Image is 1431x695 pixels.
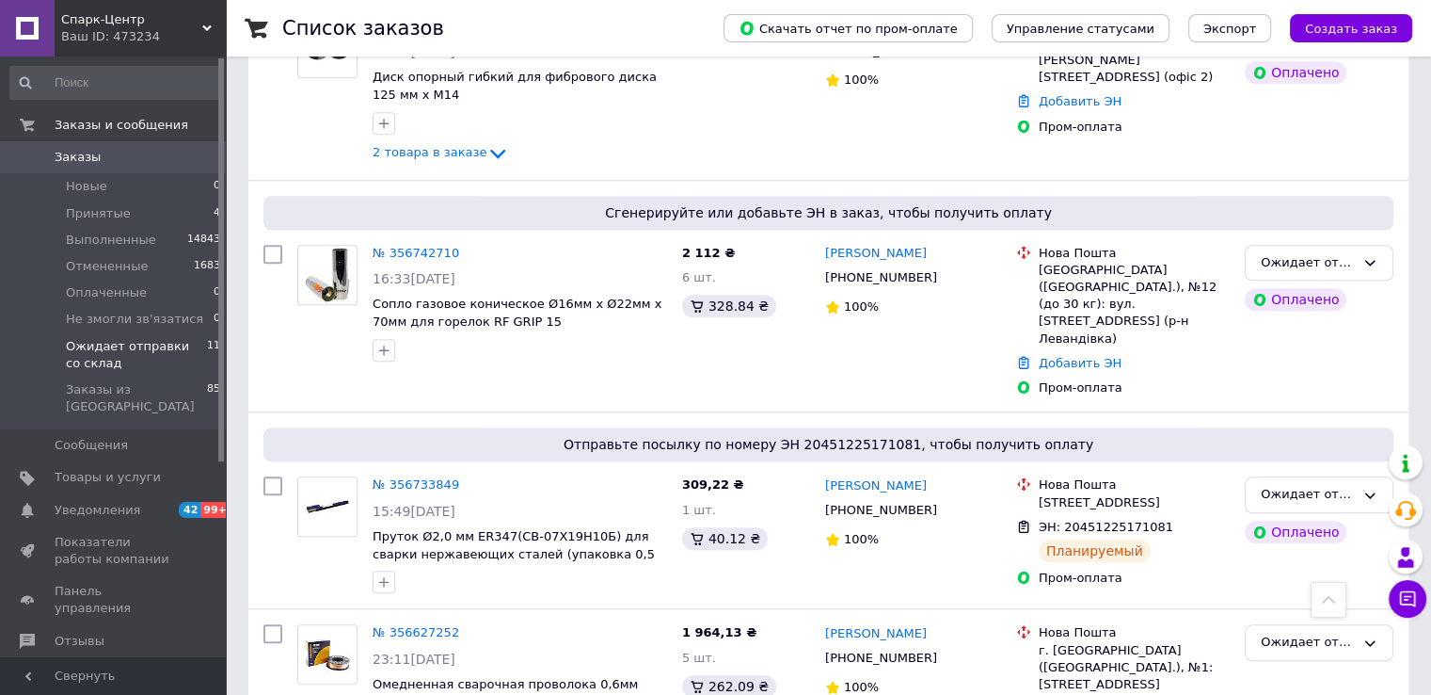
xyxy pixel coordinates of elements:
[61,28,226,45] div: Ваш ID: 473234
[1305,22,1397,36] span: Создать заказ
[298,625,357,684] img: Фото товару
[825,245,927,263] a: [PERSON_NAME]
[1039,119,1230,136] div: Пром-оплата
[55,633,104,650] span: Отзывы
[271,435,1386,454] span: Отправьте посылку по номеру ЭН 20451225171081, чтобы получить оплату
[66,232,156,249] span: Выполненные
[1389,580,1426,618] button: Чат с покупателем
[1039,624,1230,641] div: Нова Пошта
[739,20,958,37] span: Скачать отчет по пром-оплате
[271,203,1386,222] span: Сгенерируйте или добавьте ЭН в заказ, чтобы получить оплату
[214,205,220,222] span: 4
[1039,35,1230,87] div: Ужгород, №6 (до 30 кг): вул. [PERSON_NAME][STREET_ADDRESS] (офіс 2)
[1039,245,1230,262] div: Нова Пошта
[297,245,358,305] a: Фото товару
[282,17,444,40] h1: Список заказов
[66,284,147,301] span: Оплаченные
[1271,21,1412,35] a: Создать заказ
[682,503,716,517] span: 1 шт.
[1039,570,1230,587] div: Пром-оплата
[1039,94,1121,108] a: Добавить ЭН
[373,145,509,159] a: 2 товара в заказе
[1039,642,1230,694] div: г. [GEOGRAPHIC_DATA] ([GEOGRAPHIC_DATA].), №1: [STREET_ADDRESS]
[844,299,879,314] span: 100%
[373,477,459,492] a: № 356733849
[373,145,486,159] span: 2 товара в заказе
[66,338,207,372] span: Ожидает отправки со склад
[992,14,1169,42] button: Управление статусами
[214,178,220,195] span: 0
[682,477,744,492] span: 309,22 ₴
[66,178,107,195] span: Новые
[1245,521,1346,543] div: Оплачено
[1261,633,1355,653] div: Ожидает отправки со склад
[207,381,220,415] span: 85
[373,246,459,260] a: № 356742710
[66,311,203,328] span: Не змогли зв'язатися
[187,232,220,249] span: 14843
[1203,22,1256,36] span: Экспорт
[825,270,937,284] span: [PHONE_NUMBER]
[214,311,220,328] span: 0
[1261,253,1355,273] div: Ожидает отправки со склад
[825,651,937,665] span: [PHONE_NUMBER]
[207,338,220,372] span: 11
[55,583,174,617] span: Панель управления
[1039,540,1151,562] div: Планируемый
[373,70,657,102] a: Диск опорный гибкий для фибрового диска 125 мм х М14
[303,246,353,304] img: Фото товару
[1039,494,1230,511] div: [STREET_ADDRESS]
[1039,380,1230,396] div: Пром-оплата
[1188,14,1271,42] button: Экспорт
[373,504,455,519] span: 15:49[DATE]
[9,66,222,100] input: Поиск
[1290,14,1412,42] button: Создать заказ
[66,258,148,275] span: Отмененные
[373,297,661,329] a: Сопло газовое коническое Ø16мм х Ø22мм х 70мм для горелок RF GRIP 15
[298,477,357,536] img: Фото товару
[61,11,202,28] span: Спарк-Центр
[55,149,101,166] span: Заказы
[373,652,455,667] span: 23:11[DATE]
[682,295,776,317] div: 328.84 ₴
[825,477,927,495] a: [PERSON_NAME]
[844,680,879,694] span: 100%
[55,534,174,568] span: Показатели работы компании
[55,437,128,454] span: Сообщения
[297,624,358,685] a: Фото товару
[373,271,455,286] span: 16:33[DATE]
[682,625,756,639] span: 1 964,13 ₴
[1039,262,1230,347] div: [GEOGRAPHIC_DATA] ([GEOGRAPHIC_DATA].), №12 (до 30 кг): вул. [STREET_ADDRESS] (р-н Левандівка)
[682,246,735,260] span: 2 112 ₴
[844,73,879,87] span: 100%
[55,469,161,486] span: Товары и услуги
[825,503,937,517] span: [PHONE_NUMBER]
[55,117,188,134] span: Заказы и сообщения
[55,502,140,519] span: Уведомления
[723,14,973,42] button: Скачать отчет по пром-оплате
[66,381,207,415] span: Заказы из [GEOGRAPHIC_DATA]
[194,258,220,275] span: 1683
[682,270,716,284] span: 6 шт.
[1245,61,1346,84] div: Оплачено
[200,502,231,518] span: 99+
[1007,22,1154,36] span: Управление статусами
[373,625,459,639] a: № 356627252
[373,529,655,578] a: Пруток Ø2,0 мм ER347(СВ-07Х19Н10Б) для сварки нержавеющих сталей (упаковка 0,5 кг)
[179,502,200,518] span: 42
[682,651,716,665] span: 5 шт.
[1245,288,1346,311] div: Оплачено
[66,205,131,222] span: Принятые
[1261,485,1355,505] div: Ожидает отправки со склад
[682,527,768,550] div: 40.12 ₴
[214,284,220,301] span: 0
[825,625,927,643] a: [PERSON_NAME]
[297,477,358,537] a: Фото товару
[844,532,879,546] span: 100%
[1039,520,1173,534] span: ЭН: 20451225171081
[1039,477,1230,493] div: Нова Пошта
[1039,356,1121,370] a: Добавить ЭН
